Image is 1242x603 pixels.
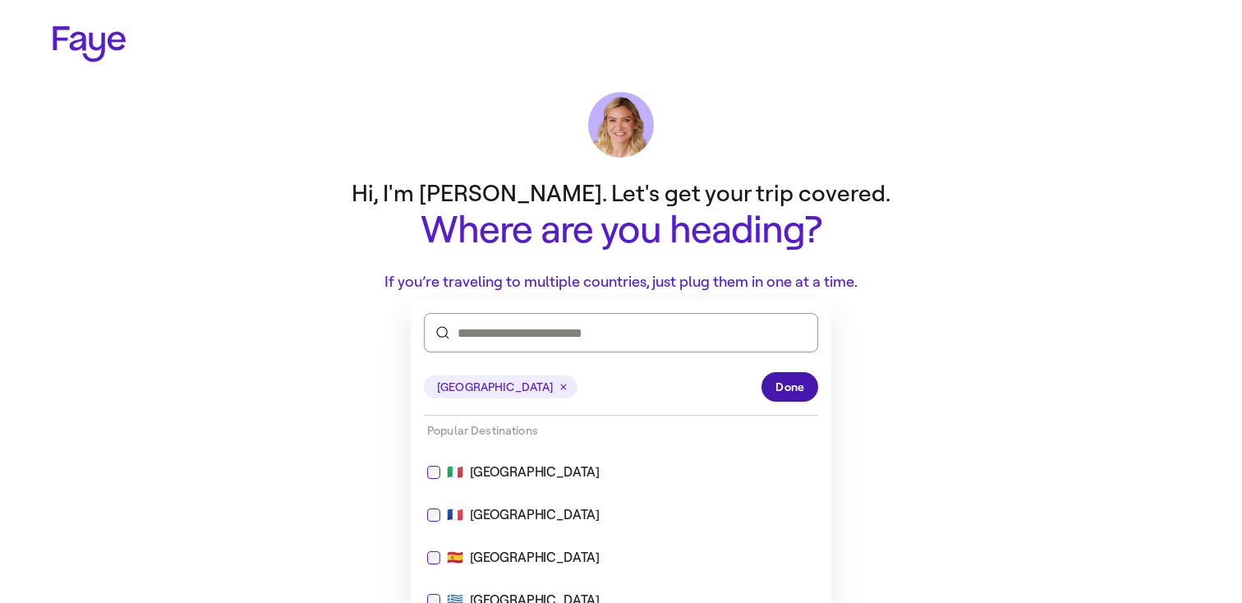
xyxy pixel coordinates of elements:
div: 🇫🇷 [427,505,815,525]
p: If you’re traveling to multiple countries, just plug them in one at a time. [292,271,950,293]
div: [GEOGRAPHIC_DATA] [470,505,600,525]
div: [GEOGRAPHIC_DATA] [470,548,600,568]
div: [GEOGRAPHIC_DATA] [470,463,600,482]
span: Done [775,379,804,396]
button: Done [761,372,818,402]
h1: Where are you heading? [292,209,950,251]
div: 🇪🇸 [427,548,815,568]
p: Hi, I'm [PERSON_NAME]. Let's get your trip covered. [292,177,950,209]
span: [GEOGRAPHIC_DATA] [437,379,553,396]
div: 🇮🇹 [427,463,815,482]
div: Popular Destinations [411,416,831,446]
